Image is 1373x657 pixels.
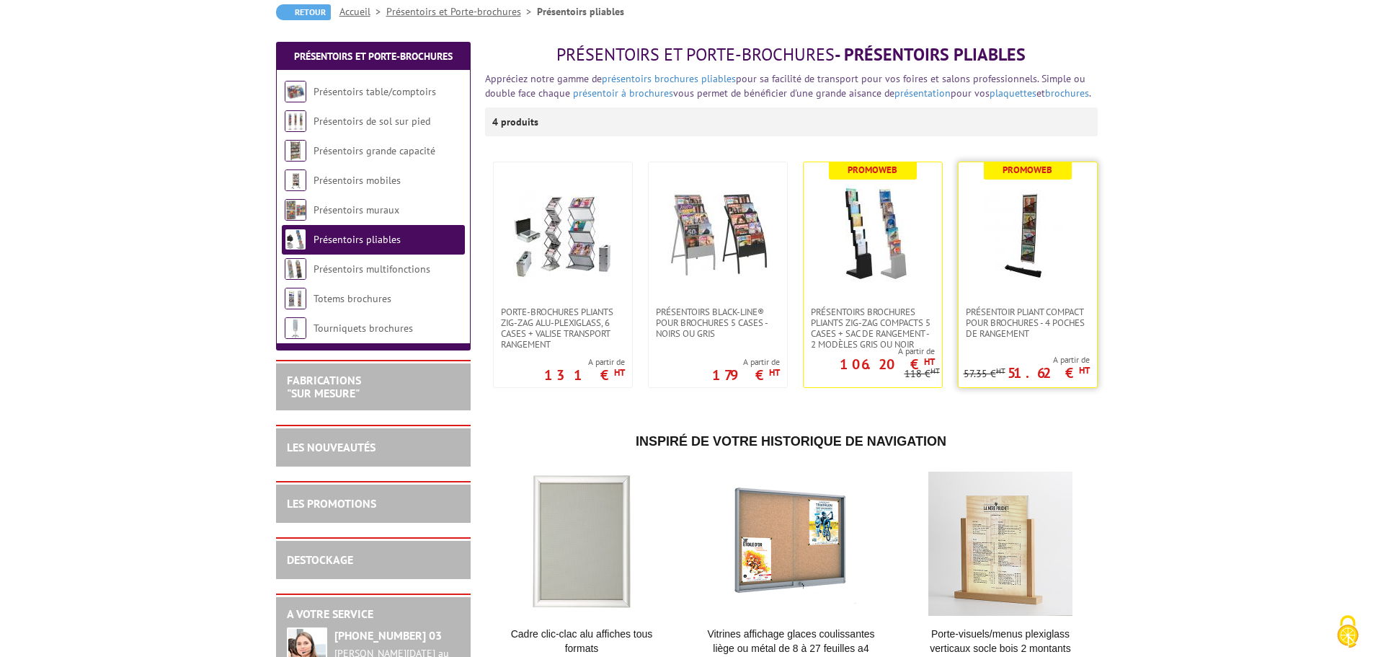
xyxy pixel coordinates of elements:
[314,233,401,246] a: Présentoirs pliables
[667,184,768,285] img: Présentoirs Black-Line® pour brochures 5 Cases - Noirs ou Gris
[537,4,624,19] li: Présentoirs pliables
[804,345,935,357] span: A partir de
[702,627,880,656] a: Vitrines affichage glaces coulissantes liège ou métal de 8 à 27 feuilles A4
[314,85,436,98] a: Présentoirs table/comptoirs
[996,366,1005,376] sup: HT
[314,322,413,335] a: Tourniquets brochures
[494,307,632,350] a: Porte-Brochures pliants ZIG-ZAG Alu-Plexiglass, 6 cases + valise transport rangement
[614,366,625,379] sup: HT
[285,81,306,102] img: Présentoirs table/comptoirs
[294,50,453,63] a: Présentoirs et Porte-brochures
[977,184,1078,285] img: Présentoir pliant compact pour brochures - 4 poches de rangement
[905,369,940,379] p: 118 €
[1330,614,1366,650] img: Cookies (fenêtre modale)
[894,87,951,100] a: présentation
[485,72,1091,100] font: Appréciez notre gamme de pour sa facilité de transport pour vos foires et salons professionnels. ...
[811,307,935,350] span: Présentoirs brochures pliants Zig-Zag compacts 5 cases + sac de rangement - 2 Modèles Gris ou Noir
[287,608,460,621] h2: A votre service
[959,307,1097,339] a: Présentoir pliant compact pour brochures - 4 poches de rangement
[964,369,1005,379] p: 57.35 €
[276,4,331,20] a: Retour
[924,356,935,368] sup: HT
[314,115,430,128] a: Présentoirs de sol sur pied
[285,258,306,280] img: Présentoirs multifonctions
[1003,164,1052,176] b: Promoweb
[1079,364,1090,376] sup: HT
[544,371,625,379] p: 131 €
[492,107,546,136] p: 4 produits
[485,45,1098,64] h1: - Présentoirs pliables
[493,627,671,656] a: Cadre Clic-Clac Alu affiches tous formats
[1045,87,1089,100] a: brochures
[339,5,386,18] a: Accueil
[656,307,780,339] span: Présentoirs Black-Line® pour brochures 5 Cases - Noirs ou Gris
[285,199,306,221] img: Présentoirs muraux
[1008,369,1090,377] p: 51.62 €
[822,184,923,285] img: Présentoirs brochures pliants Zig-Zag compacts 5 cases + sac de rangement - 2 Modèles Gris ou Noir
[964,354,1090,366] span: A partir de
[840,360,935,369] p: 106.20 €
[930,366,940,376] sup: HT
[285,169,306,191] img: Présentoirs mobiles
[285,110,306,132] img: Présentoirs de sol sur pied
[712,371,780,379] p: 179 €
[966,307,1090,339] span: Présentoir pliant compact pour brochures - 4 poches de rangement
[287,496,376,511] a: LES PROMOTIONS
[544,356,625,368] span: A partir de
[804,307,942,350] a: Présentoirs brochures pliants Zig-Zag compacts 5 cases + sac de rangement - 2 Modèles Gris ou Noir
[501,307,625,350] span: Porte-Brochures pliants ZIG-ZAG Alu-Plexiglass, 6 cases + valise transport rangement
[769,366,780,379] sup: HT
[314,292,391,305] a: Totems brochures
[314,144,435,157] a: Présentoirs grande capacité
[636,434,946,449] span: Inspiré de votre historique de navigation
[990,87,1036,100] a: plaquettes
[334,628,442,643] strong: [PHONE_NUMBER] 03
[512,184,613,285] img: Porte-Brochures pliants ZIG-ZAG Alu-Plexiglass, 6 cases + valise transport rangement
[287,440,376,454] a: LES NOUVEAUTÉS
[285,140,306,162] img: Présentoirs grande capacité
[602,72,736,85] a: présentoirs brochures pliables
[287,373,361,400] a: FABRICATIONS"Sur Mesure"
[285,229,306,250] img: Présentoirs pliables
[649,307,787,339] a: Présentoirs Black-Line® pour brochures 5 Cases - Noirs ou Gris
[314,263,430,275] a: Présentoirs multifonctions
[1323,608,1373,657] button: Cookies (fenêtre modale)
[912,627,1090,656] a: Porte-Visuels/Menus Plexiglass Verticaux Socle Bois 2 Montants
[712,356,780,368] span: A partir de
[285,288,306,309] img: Totems brochures
[556,43,835,66] span: Présentoirs et Porte-brochures
[314,203,399,216] a: Présentoirs muraux
[848,164,897,176] b: Promoweb
[386,5,537,18] a: Présentoirs et Porte-brochures
[285,317,306,339] img: Tourniquets brochures
[573,87,673,100] a: présentoir à brochures
[314,174,401,187] a: Présentoirs mobiles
